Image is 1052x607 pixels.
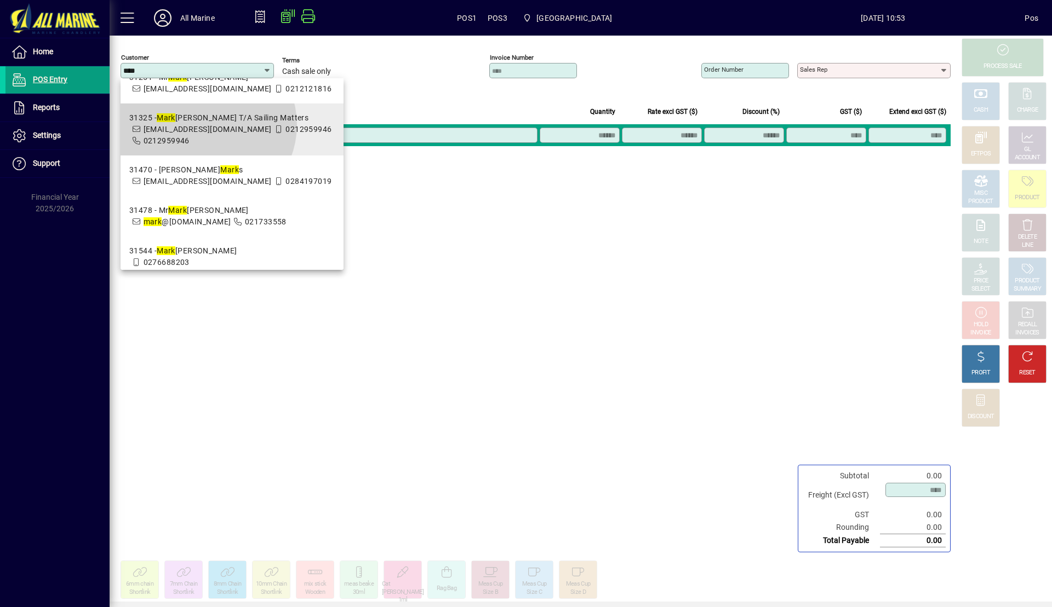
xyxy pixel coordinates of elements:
div: PRICE [974,277,988,285]
td: Subtotal [803,470,880,482]
div: NOTE [974,238,988,246]
span: 0212121816 [285,84,331,93]
div: Shortlink [217,588,238,597]
div: Wooden [305,588,325,597]
div: Meas Cup [478,580,502,588]
div: LINE [1022,241,1033,250]
mat-option: 31470 - Rick Marks [121,155,344,196]
span: [GEOGRAPHIC_DATA] [536,9,612,27]
div: Size B [483,588,498,597]
mat-option: 31544 - Mark Wilkie [121,236,344,277]
div: RECALL [1018,321,1037,329]
span: 0212959946 [285,125,331,134]
span: Discount (%) [742,106,780,118]
div: GL [1024,146,1031,154]
mat-label: Sales rep [800,66,827,73]
span: POS1 [457,9,477,27]
div: RESET [1019,369,1036,377]
div: 8mm Chain [214,580,242,588]
div: meas beake [344,580,374,588]
span: @[DOMAIN_NAME] [144,217,231,226]
span: [EMAIL_ADDRESS][DOMAIN_NAME] [144,84,272,93]
div: EFTPOS [971,150,991,158]
div: Rag Bag [437,585,456,593]
div: INVOICE [970,329,991,337]
mat-label: Invoice number [490,54,534,61]
div: 10mm Chain [256,580,287,588]
em: Mark [157,113,175,122]
span: Extend excl GST ($) [889,106,946,118]
span: [EMAIL_ADDRESS][DOMAIN_NAME] [144,177,272,186]
div: 31325 - [PERSON_NAME] T/A Sailing Matters [129,112,335,124]
div: SUMMARY [1014,285,1041,293]
div: 7mm Chain [170,580,198,588]
div: ACCOUNT [1015,154,1040,162]
div: Cat [PERSON_NAME] [382,580,424,596]
a: Support [5,150,110,177]
div: Shortlink [173,588,195,597]
span: POS3 [488,9,507,27]
em: mark [144,217,162,226]
div: All Marine [180,9,215,27]
mat-label: Order number [704,66,744,73]
td: Freight (Excl GST) [803,482,880,508]
mat-option: 31325 - Mark Edwards T/A Sailing Matters [121,103,344,155]
td: 0.00 [880,508,946,521]
td: GST [803,508,880,521]
span: 021733558 [245,217,287,226]
div: PROCESS SALE [984,62,1022,71]
div: 30ml [353,588,365,597]
div: Meas Cup [566,580,590,588]
span: Rate excl GST ($) [648,106,697,118]
span: POS Entry [33,75,67,84]
button: Profile [145,8,180,28]
span: Port Road [518,8,616,28]
span: Quantity [590,106,615,118]
span: 0276688203 [144,258,190,267]
span: GST ($) [840,106,862,118]
div: MISC [974,189,987,198]
div: HOLD [974,321,988,329]
em: Mark [168,206,187,215]
div: INVOICES [1015,329,1039,337]
a: Reports [5,94,110,122]
span: [DATE] 10:53 [741,9,1025,27]
div: DISCOUNT [968,413,994,421]
span: 0212959946 [144,136,190,145]
div: 31470 - [PERSON_NAME] s [129,164,332,176]
em: Mark [157,246,175,255]
span: Home [33,47,53,56]
td: 0.00 [880,521,946,534]
div: Meas Cup [522,580,546,588]
mat-option: 31251 - Mr Mark Englebretsen [121,63,344,103]
div: Size D [570,588,586,597]
td: Rounding [803,521,880,534]
td: 0.00 [880,534,946,547]
div: CHARGE [1017,106,1038,114]
div: SELECT [971,285,991,293]
span: Settings [33,131,61,140]
div: 31544 - [PERSON_NAME] [129,245,237,257]
a: Settings [5,122,110,149]
div: Pos [1025,9,1038,27]
span: 0284197019 [285,177,331,186]
div: PRODUCT [1015,277,1039,285]
div: Shortlink [129,588,151,597]
span: Cash sale only [282,67,331,76]
span: Terms [282,57,348,64]
div: 1ml [398,596,408,604]
div: PROFIT [971,369,990,377]
div: 6mm chain [126,580,153,588]
span: [EMAIL_ADDRESS][DOMAIN_NAME] [144,125,272,134]
div: DELETE [1018,233,1037,241]
a: Home [5,38,110,66]
mat-option: 31478 - Mr Mark Workman [121,196,344,236]
mat-label: Customer [121,54,149,61]
div: CASH [974,106,988,114]
em: Mark [220,165,239,174]
div: 31478 - Mr [PERSON_NAME] [129,205,287,216]
div: PRODUCT [1015,194,1039,202]
div: PRODUCT [968,198,993,206]
span: Reports [33,103,60,112]
span: Support [33,159,60,167]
